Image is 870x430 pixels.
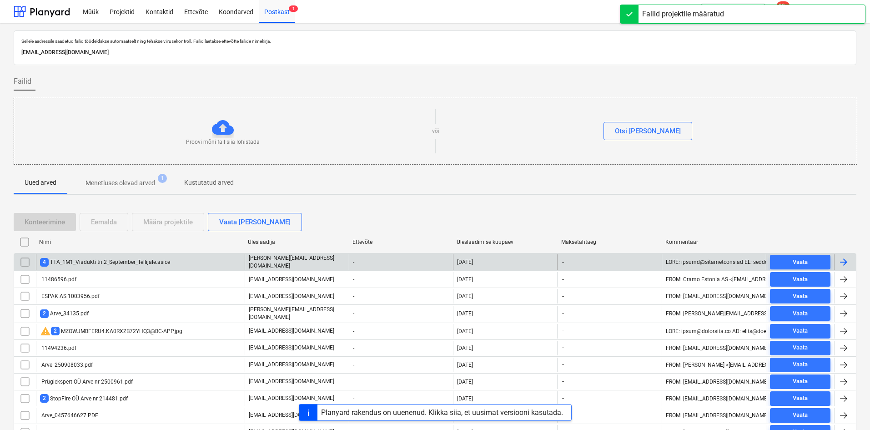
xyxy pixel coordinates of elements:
span: - [561,327,565,335]
div: Vaata [793,393,808,404]
div: Planyard rakendus on uuenenud. Klikka siia, et uusimat versiooni kasutada. [321,408,563,417]
p: Uued arved [25,178,56,187]
p: [PERSON_NAME][EMAIL_ADDRESS][DOMAIN_NAME] [249,254,345,270]
p: [EMAIL_ADDRESS][DOMAIN_NAME] [249,378,334,385]
button: Vaata [770,255,830,269]
span: warning [40,326,51,337]
span: 2 [40,394,49,403]
div: Vaata [793,291,808,302]
div: StopFire OÜ Arve nr 214481.pdf [40,394,128,403]
div: Ettevõte [352,239,450,245]
div: [DATE] [457,293,473,299]
div: Vaata [793,359,808,370]
div: - [349,254,453,270]
div: Kommentaar [665,239,763,245]
div: Maksetähtaeg [561,239,659,245]
div: - [349,289,453,304]
p: [EMAIL_ADDRESS][DOMAIN_NAME] [249,361,334,369]
span: - [561,378,565,385]
div: [DATE] [457,362,473,368]
div: [DATE] [457,310,473,317]
button: Otsi [PERSON_NAME] [603,122,692,140]
button: Vaata [770,391,830,406]
button: Vaata [770,324,830,339]
div: Failid projektile määratud [642,9,724,20]
span: - [561,344,565,352]
div: [DATE] [457,276,473,283]
p: Sellele aadressile saadetud failid töödeldakse automaatselt ning tehakse viirusekontroll. Failid ... [21,38,849,44]
div: Vaata [793,376,808,387]
span: 2 [40,309,49,318]
div: - [349,324,453,339]
div: 11486596.pdf [40,276,76,283]
div: Vaata [793,326,808,336]
iframe: Chat Widget [825,386,870,430]
div: Vaata [793,343,808,353]
button: Vaata [770,341,830,355]
p: [EMAIL_ADDRESS][DOMAIN_NAME] [249,395,334,402]
p: [EMAIL_ADDRESS][DOMAIN_NAME] [21,48,849,57]
span: 1 [158,174,167,183]
div: - [349,358,453,372]
div: Arve_250908033.pdf [40,362,93,368]
span: - [561,258,565,266]
div: [DATE] [457,395,473,402]
span: - [561,310,565,318]
div: Vaata [793,257,808,268]
button: Vaata [PERSON_NAME] [208,213,302,231]
span: 1 [289,5,298,12]
button: Vaata [770,272,830,287]
div: Vaata [PERSON_NAME] [219,216,291,228]
span: - [561,293,565,300]
div: Vaata [793,309,808,319]
div: Prügiekspert OÜ Arve nr 2500961.pdf [40,379,133,385]
span: - [561,276,565,283]
span: - [561,395,565,402]
div: TTA_1M1_Viadukti tn.2_September_Tellijale.asice [40,258,170,267]
p: Menetluses olevad arved [85,178,155,188]
div: Proovi mõni fail siia lohistadavõiOtsi [PERSON_NAME] [14,98,857,165]
div: - [349,391,453,406]
div: [DATE] [457,345,473,351]
div: - [349,306,453,321]
p: Kustutatud arved [184,178,234,187]
p: [EMAIL_ADDRESS][DOMAIN_NAME] [249,276,334,283]
button: Vaata [770,374,830,389]
p: või [432,127,439,135]
div: Vestlusvidin [825,386,870,430]
p: [EMAIL_ADDRESS][DOMAIN_NAME] [249,327,334,335]
div: - [349,341,453,355]
div: Vaata [793,274,808,285]
div: Nimi [39,239,241,245]
span: 2 [51,327,60,335]
p: [PERSON_NAME][EMAIL_ADDRESS][DOMAIN_NAME] [249,306,345,321]
div: Üleslaadija [248,239,345,245]
div: - [349,374,453,389]
span: Failid [14,76,31,87]
div: Arve_34135.pdf [40,309,89,318]
div: Otsi [PERSON_NAME] [615,125,681,137]
p: Proovi mõni fail siia lohistada [186,138,260,146]
button: Vaata [770,306,830,321]
button: Vaata [770,289,830,304]
span: - [561,361,565,369]
p: [EMAIL_ADDRESS][DOMAIN_NAME] [249,344,334,352]
div: ESPAK AS 1003956.pdf [40,293,100,299]
span: 4 [40,258,49,267]
div: Üleslaadimise kuupäev [457,239,554,245]
div: - [349,272,453,287]
p: [EMAIL_ADDRESS][DOMAIN_NAME] [249,293,334,300]
div: [DATE] [457,379,473,385]
button: Vaata [770,358,830,372]
div: [DATE] [457,328,473,334]
div: 11494236.pdf [40,345,76,351]
div: MZOWJMBFERU4.KA0RXZB72YHQ3@BC-APP.jpg [40,326,182,337]
div: [DATE] [457,259,473,265]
